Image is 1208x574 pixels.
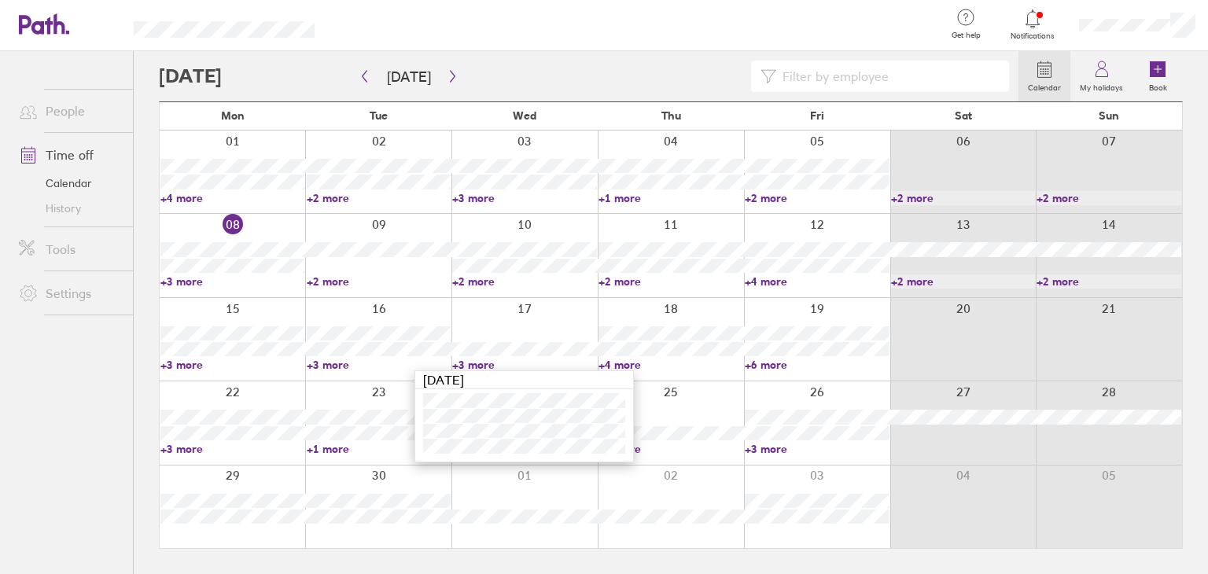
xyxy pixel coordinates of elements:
[160,358,305,372] a: +3 more
[1070,79,1132,93] label: My holidays
[6,139,133,171] a: Time off
[1099,109,1119,122] span: Sun
[1037,191,1181,205] a: +2 more
[374,64,444,90] button: [DATE]
[955,109,972,122] span: Sat
[1018,51,1070,101] a: Calendar
[598,358,743,372] a: +4 more
[745,191,889,205] a: +2 more
[1070,51,1132,101] a: My holidays
[370,109,388,122] span: Tue
[745,358,889,372] a: +6 more
[598,442,743,456] a: +1 more
[452,358,597,372] a: +3 more
[160,274,305,289] a: +3 more
[1007,8,1059,41] a: Notifications
[452,274,597,289] a: +2 more
[1037,274,1181,289] a: +2 more
[1007,31,1059,41] span: Notifications
[415,371,633,389] div: [DATE]
[810,109,824,122] span: Fri
[745,442,889,456] a: +3 more
[891,191,1036,205] a: +2 more
[598,274,743,289] a: +2 more
[6,171,133,196] a: Calendar
[6,234,133,265] a: Tools
[661,109,681,122] span: Thu
[452,191,597,205] a: +3 more
[307,274,451,289] a: +2 more
[160,442,305,456] a: +3 more
[598,191,743,205] a: +1 more
[307,358,451,372] a: +3 more
[6,196,133,221] a: History
[1140,79,1177,93] label: Book
[307,191,451,205] a: +2 more
[160,191,305,205] a: +4 more
[307,442,451,456] a: +1 more
[1132,51,1183,101] a: Book
[221,109,245,122] span: Mon
[891,274,1036,289] a: +2 more
[776,61,1000,91] input: Filter by employee
[6,95,133,127] a: People
[745,274,889,289] a: +4 more
[1018,79,1070,93] label: Calendar
[6,278,133,309] a: Settings
[513,109,536,122] span: Wed
[941,31,992,40] span: Get help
